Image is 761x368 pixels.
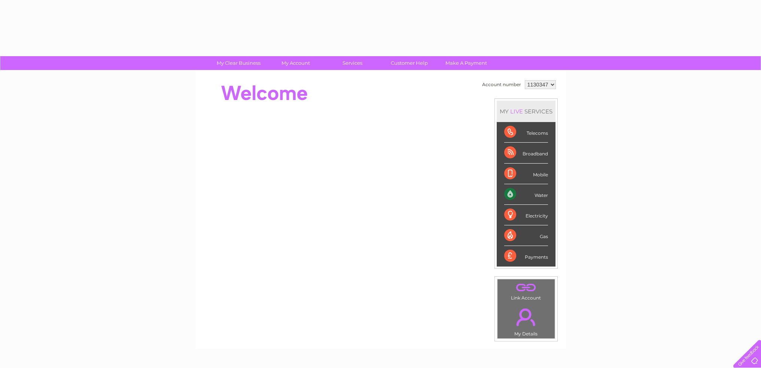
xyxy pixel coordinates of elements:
div: Water [504,184,548,205]
div: Broadband [504,143,548,163]
td: Link Account [497,279,555,302]
div: Mobile [504,164,548,184]
div: LIVE [509,108,524,115]
a: Customer Help [378,56,440,70]
div: Telecoms [504,122,548,143]
a: . [499,281,553,294]
a: My Clear Business [208,56,270,70]
a: . [499,304,553,330]
div: Payments [504,246,548,266]
td: Account number [480,78,523,91]
div: Electricity [504,205,548,225]
a: My Account [265,56,326,70]
a: Make A Payment [435,56,497,70]
div: MY SERVICES [497,101,555,122]
div: Gas [504,225,548,246]
a: Services [322,56,383,70]
td: My Details [497,302,555,339]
